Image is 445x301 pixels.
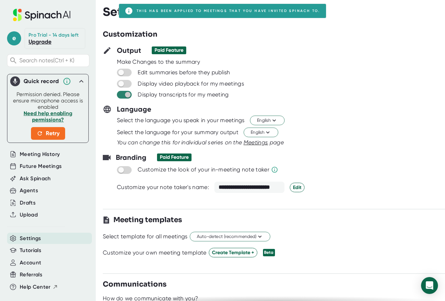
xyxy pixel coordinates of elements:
[7,31,21,45] span: e
[24,78,59,85] div: Quick record
[290,183,305,192] button: Edit
[155,47,183,54] div: Paid Feature
[117,104,151,114] h3: Language
[29,32,79,38] div: Pro Trial - 14 days left
[138,69,230,76] div: Edit summaries before they publish
[117,45,141,56] h3: Output
[244,139,268,146] span: Meetings
[116,152,146,163] h3: Branding
[103,29,157,40] h3: Customization
[117,117,245,124] div: Select the language you speak in your meetings
[20,199,36,207] button: Drafts
[251,129,271,136] span: English
[244,138,268,147] button: Meetings
[103,5,152,19] h3: Settings
[117,58,445,65] div: Make Changes to the summary
[293,184,301,191] span: Edit
[117,129,238,136] div: Select the language for your summary output
[117,139,284,146] i: You can change this for individual series on the page
[138,166,269,173] div: Customize the look of your in-meeting note taker
[160,154,189,161] div: Paid Feature
[20,234,41,243] button: Settings
[190,232,270,242] button: Auto-detect (recommended)
[12,91,84,140] div: Permission denied. Please ensure microphone access is enabled
[20,162,62,170] button: Future Meetings
[209,248,257,257] button: Create Template +
[20,283,51,291] span: Help Center
[103,279,167,290] h3: Communications
[103,249,207,256] div: Customize your own meeting template
[212,249,254,256] span: Create Template +
[20,175,51,183] button: Ask Spinach
[117,184,209,191] div: Customize your note taker's name:
[37,129,59,138] span: Retry
[113,215,182,225] h3: Meeting templates
[24,110,72,123] a: Need help enabling permissions?
[20,187,38,195] button: Agents
[250,116,284,125] button: English
[197,233,263,240] span: Auto-detect (recommended)
[19,57,74,64] span: Search notes (Ctrl + K)
[31,127,65,140] button: Retry
[20,246,41,255] button: Tutorials
[138,91,228,98] div: Display transcripts for my meeting
[244,128,278,137] button: English
[257,117,277,124] span: English
[20,150,60,158] button: Meeting History
[10,74,86,88] div: Quick record
[20,271,42,279] button: Referrals
[29,38,51,45] a: Upgrade
[20,211,38,219] button: Upload
[263,249,275,256] div: Beta
[20,283,58,291] button: Help Center
[421,277,438,294] div: Open Intercom Messenger
[20,259,41,267] button: Account
[138,80,244,87] div: Display video playback for my meetings
[103,233,188,240] div: Select template for all meetings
